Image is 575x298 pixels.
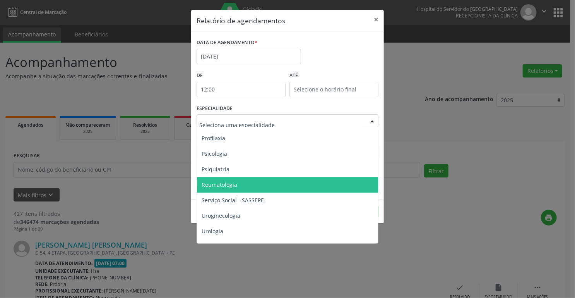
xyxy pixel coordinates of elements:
span: Urologia Oncologica [202,243,253,250]
h5: Relatório de agendamentos [197,16,285,26]
span: Reumatologia [202,181,237,188]
label: ATÉ [289,70,378,82]
label: ESPECIALIDADE [197,103,233,115]
label: DATA DE AGENDAMENTO [197,37,257,49]
span: Profilaxia [202,134,225,142]
span: Uroginecologia [202,212,240,219]
input: Selecione o horário final [289,82,378,97]
span: Psiquiatria [202,165,229,173]
input: Selecione o horário inicial [197,82,286,97]
label: De [197,70,286,82]
input: Seleciona uma especialidade [199,117,363,133]
span: Urologia [202,227,223,235]
span: Psicologia [202,150,227,157]
span: Serviço Social - SASSEPE [202,196,264,204]
input: Selecione uma data ou intervalo [197,49,301,64]
button: Close [368,10,384,29]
